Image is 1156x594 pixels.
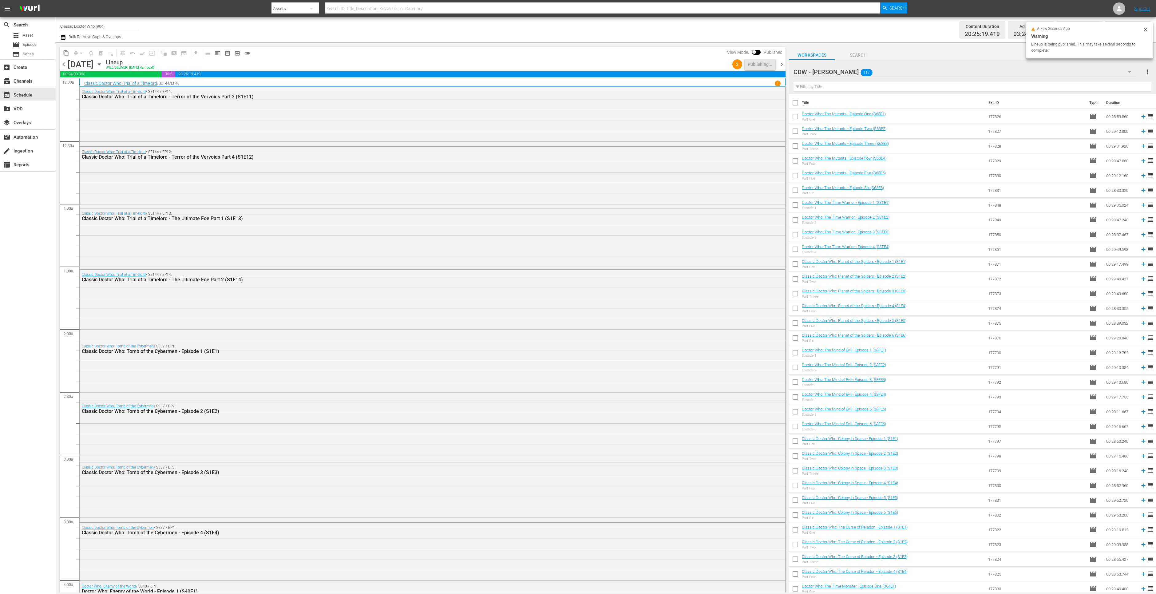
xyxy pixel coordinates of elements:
span: reorder [1147,142,1154,149]
svg: Add to Schedule [1140,113,1147,120]
span: Episode [1089,231,1097,238]
span: reorder [1147,201,1154,208]
span: chevron_left [60,61,68,68]
div: Classic Doctor Who: Trial of a Timelord - The Ultimate Foe Part 2 (S1E14) [82,277,748,283]
a: Classic Doctor Who: Tomb of the Cybermen [82,465,154,469]
span: VOD [3,105,10,113]
svg: Add to Schedule [1140,231,1147,238]
span: View Backup [232,48,242,58]
td: 177849 [986,212,1087,227]
span: Remove Gaps & Overlaps [71,48,86,58]
svg: Add to Schedule [1140,453,1147,459]
div: / SE144 / EP14: [82,272,748,283]
a: Classic Doctor Who: Planet of the Spiders - Episode 3 (S1E3) [802,289,906,293]
span: Published [761,50,786,55]
div: Part Two [802,457,898,461]
td: 00:29:53.200 [1104,508,1138,522]
a: Classic Doctor Who: Colony In Space - Episode 3 (S1E3) [802,466,898,470]
div: Part Three [802,147,889,151]
span: toggle_off [244,50,250,56]
span: Ingestion [3,147,10,155]
td: 00:29:40.427 [1104,271,1138,286]
a: Classic Doctor Who: Trial of a Timelord [82,150,146,154]
svg: Add to Schedule [1140,364,1147,371]
svg: Add to Schedule [1140,438,1147,445]
svg: Add to Schedule [1140,202,1147,208]
td: 177827 [986,124,1087,139]
span: Search [3,21,10,29]
span: Channels [3,77,10,85]
div: Part Four [802,486,898,490]
span: Episode [1089,142,1097,150]
div: Episode 2 [802,221,889,225]
svg: Add to Schedule [1140,482,1147,489]
td: 00:27:15.480 [1104,449,1138,463]
a: Doctor Who: The Mind of Evil - Episode 6 (S3FE6) [802,422,886,426]
span: 117 [861,66,873,79]
span: Episode [1089,216,1097,224]
svg: Add to Schedule [1140,497,1147,504]
a: Classic Doctor Who: Planet of the Spiders - Episode 5 (S1E5) [802,318,906,323]
a: Classic Doctor Who: The Curse of Peladon - Episode 2 (S1E2) [802,540,908,544]
a: Doctor Who: The Mutants - Episode Five (S63E5) [802,171,886,175]
span: Episode [1089,275,1097,283]
span: 20:25:19.419 [175,71,786,77]
span: Clear Lineup [106,48,116,58]
div: Part Four [802,309,906,313]
span: Download as CSV [189,47,201,59]
svg: Add to Schedule [1140,394,1147,400]
td: 177850 [986,227,1087,242]
th: Ext. ID [985,94,1085,111]
a: Classic Doctor Who: Tomb of the Cybermen [82,525,154,530]
p: / [157,81,159,85]
span: Episode [1089,393,1097,401]
svg: Add to Schedule [1140,379,1147,386]
a: Classic Doctor Who: Planet of the Spiders - Episode 2 (S1E2) [802,274,906,279]
span: Loop Content [86,48,96,58]
span: reorder [1147,319,1154,327]
span: reorder [1147,127,1154,135]
a: Doctor Who: The Mutants - Episode Three (S63E3) [802,141,889,146]
span: Episode [1089,319,1097,327]
span: Week Calendar View [213,48,223,58]
td: 177875 [986,316,1087,331]
span: Toggle to switch from Published to Draft view. [752,50,756,54]
svg: Add to Schedule [1140,290,1147,297]
span: reorder [1147,245,1154,253]
td: 177799 [986,463,1087,478]
span: Episode [1089,438,1097,445]
td: 00:29:20.840 [1104,331,1138,345]
span: Overlays [3,119,10,126]
svg: Add to Schedule [1140,467,1147,474]
svg: Add to Schedule [1140,305,1147,312]
td: 00:28:39.032 [1104,316,1138,331]
a: Doctor Who: The Mind of Evil - Episode 1 (S3FE1) [802,348,886,352]
td: 00:29:05.024 [1104,198,1138,212]
td: 00:28:52.960 [1104,478,1138,493]
span: 20:25:19.419 [965,31,1000,38]
span: reorder [1147,290,1154,297]
span: more_vert [1144,68,1151,76]
span: calendar_view_week_outlined [215,50,221,56]
td: 00:29:18.782 [1104,345,1138,360]
a: Classic Doctor Who: Tomb of the Cybermen [82,404,154,408]
div: Ad Duration [1013,22,1048,31]
td: 177798 [986,449,1087,463]
span: reorder [1147,408,1154,415]
span: Episode [1089,128,1097,135]
button: more_vert [1144,65,1151,79]
button: Search [880,2,907,14]
span: reorder [1147,304,1154,312]
div: Episode 2 [802,368,886,372]
td: 177830 [986,168,1087,183]
p: EP10 [171,81,180,85]
td: 00:29:17.499 [1104,257,1138,271]
td: 177873 [986,286,1087,301]
span: date_range_outlined [224,50,231,56]
span: reorder [1147,467,1154,474]
a: Doctor Who: The Time Warrior - Episode 2 (S3TE2) [802,215,889,220]
a: Doctor Who: The Mind of Evil - Episode 2 (S3FE2) [802,362,886,367]
div: Episode 4 [802,398,886,402]
th: Type [1086,94,1103,111]
a: Classic Doctor Who: Trial of a Timelord [82,211,146,216]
